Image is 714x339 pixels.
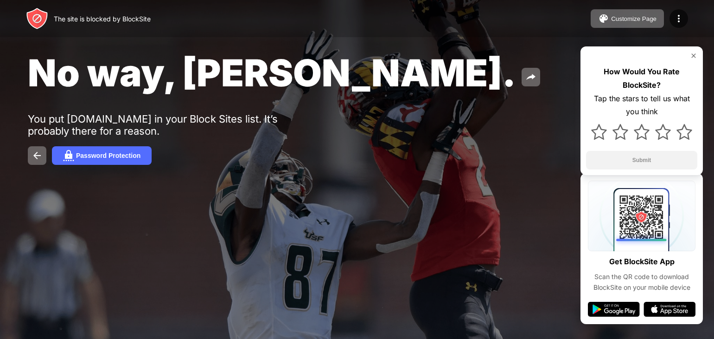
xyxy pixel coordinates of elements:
img: star.svg [591,124,607,140]
div: The site is blocked by BlockSite [54,15,151,23]
img: rate-us-close.svg [690,52,697,59]
img: google-play.svg [588,302,640,317]
img: menu-icon.svg [673,13,684,24]
button: Customize Page [591,9,664,28]
div: Password Protection [76,152,140,159]
img: star.svg [676,124,692,140]
img: app-store.svg [644,302,695,317]
img: pallet.svg [598,13,609,24]
img: back.svg [32,150,43,161]
img: star.svg [655,124,671,140]
img: star.svg [612,124,628,140]
img: share.svg [525,72,536,83]
div: Customize Page [611,15,657,22]
div: How Would You Rate BlockSite? [586,65,697,92]
img: password.svg [63,150,74,161]
img: star.svg [634,124,650,140]
img: header-logo.svg [26,7,48,30]
div: Scan the QR code to download BlockSite on your mobile device [588,272,695,293]
button: Submit [586,151,697,169]
div: Tap the stars to tell us what you think [586,92,697,119]
button: Password Protection [52,146,152,165]
img: qrcode.svg [588,181,695,251]
div: Get BlockSite App [609,255,675,268]
div: You put [DOMAIN_NAME] in your Block Sites list. It’s probably there for a reason. [28,113,314,137]
span: No way, [PERSON_NAME]. [28,50,516,95]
